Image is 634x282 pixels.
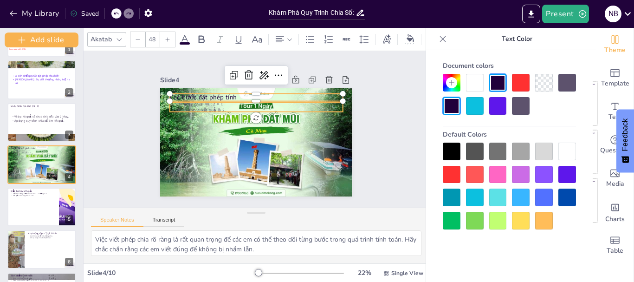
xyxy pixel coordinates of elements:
[596,61,634,95] div: Add ready made slides
[596,28,634,61] div: Change the overall theme
[7,230,76,269] div: 6
[49,233,60,244] button: Duplicate Slide
[11,115,72,119] p: Ví dụ: 48 quả cà chua chia đều vào 2 khay.
[7,6,63,21] button: My Library
[65,215,73,223] div: 5
[616,109,634,172] button: Feedback - Show survey
[542,5,589,23] button: Present
[7,188,76,226] div: 5
[605,6,621,22] div: N B
[49,190,60,202] button: Duplicate Slide
[70,9,99,18] div: Saved
[606,179,624,189] span: Media
[391,269,423,277] span: Single View
[62,233,73,244] button: Delete Slide
[202,49,348,158] p: Các bước đặt phép tính
[65,131,73,139] div: 3
[11,147,72,150] p: Các bước đặt phép tính
[62,190,73,202] button: Delete Slide
[11,279,72,282] p: Thực hành các bài nhẩm: 60 : 2, 90 : 9, 80 : 4, 60 : 3.
[596,128,634,162] div: Get real-time input from your audience
[607,246,623,256] span: Table
[62,106,73,117] button: Delete Slide
[49,148,60,159] button: Duplicate Slide
[89,33,114,46] div: Akatab
[450,28,583,50] p: Text Color
[5,33,78,47] button: Add slide
[443,126,576,143] div: Default Colors
[65,258,73,266] div: 6
[11,195,55,197] p: Kết quả cuối cùng: 48 : 2 = 24.
[522,5,540,23] button: Export to PowerPoint
[62,63,73,74] button: Delete Slide
[205,29,285,91] div: Slide 4
[65,46,73,54] div: 1
[596,229,634,262] div: Add a table
[15,78,70,85] span: [PERSON_NAME] lần, viết thương, nhân, trừ, hạ số.
[65,88,73,97] div: 2
[49,63,60,74] button: Duplicate Slide
[11,150,72,152] p: Viết phép chia: 48 : 2 = ?.
[11,119,72,123] p: Áp dụng quy trình chia để tìm kết quả.
[605,5,621,23] button: N B
[604,45,626,55] span: Theme
[15,74,59,78] span: Ai còn nhớ quy tắc đặt phép chia hết?
[596,95,634,128] div: Add text boxes
[7,145,76,184] div: 4
[11,152,72,154] p: Chia 4 cho 2, kết quả là 2.
[7,60,76,99] div: 2
[11,189,55,192] p: Giải thích & kết quả
[28,237,72,239] p: Ghi lại phép chia đã thực hiện.
[87,269,255,277] div: Slide 4 / 10
[403,34,417,44] div: Background color
[28,235,72,237] p: Làm theo cặp để mô phỏng chia.
[621,118,629,151] span: Feedback
[596,162,634,195] div: Add images, graphics, shapes or video
[353,269,375,277] div: 22 %
[196,60,339,167] p: Chia 4 cho 2, kết quả là 2.
[443,58,576,74] div: Document colors
[11,277,72,279] p: Ví dụ minh hoạ: 90 : 3 = 30.
[11,105,72,108] p: Ví dụ minh họa SGK (48 : 2)
[11,192,55,195] p: Giải thích từng bước chia: 4 cho 2 → thương là 2.
[605,214,625,224] span: Charts
[600,145,630,156] span: Questions
[65,173,73,181] div: 4
[28,232,72,235] p: Hoạt động cặp – Thực hành
[596,195,634,229] div: Add charts and graphs
[380,32,394,47] div: Text effects
[601,79,629,89] span: Template
[269,6,356,20] input: Insert title
[11,274,72,277] p: Tính nhẩm theo mẫu
[49,106,60,117] button: Duplicate Slide
[608,112,621,122] span: Text
[91,217,143,227] button: Speaker Notes
[7,103,76,142] div: 3
[91,230,421,256] textarea: Việc viết phép chia rõ ràng là rất quan trọng để các em có thể theo dõi từng bước trong quá trình...
[143,217,185,227] button: Transcript
[9,48,26,50] span: Generated with [URL]
[62,148,73,159] button: Delete Slide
